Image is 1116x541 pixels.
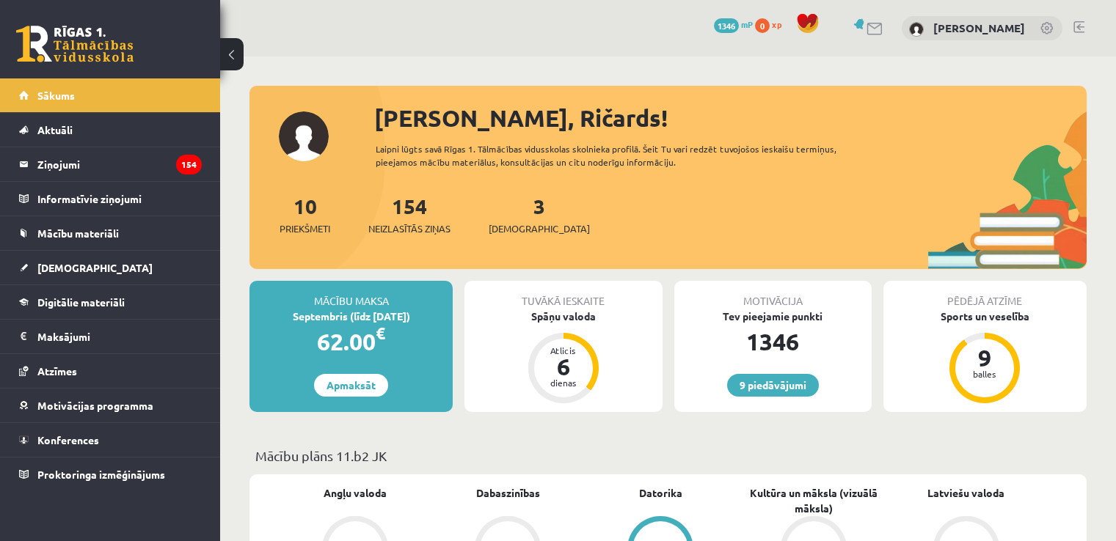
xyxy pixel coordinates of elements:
img: Ričards Millers [909,22,924,37]
div: 1346 [674,324,872,359]
span: Sākums [37,89,75,102]
a: Digitālie materiāli [19,285,202,319]
span: [DEMOGRAPHIC_DATA] [37,261,153,274]
span: Atzīmes [37,364,77,378]
div: dienas [541,378,586,387]
legend: Ziņojumi [37,147,202,181]
div: Atlicis [541,346,586,355]
span: Digitālie materiāli [37,295,125,309]
a: Atzīmes [19,354,202,388]
div: [PERSON_NAME], Ričards! [374,100,1087,136]
div: 6 [541,355,586,378]
a: Datorika [639,485,682,501]
legend: Maksājumi [37,320,202,353]
div: Mācību maksa [249,281,453,309]
a: [DEMOGRAPHIC_DATA] [19,251,202,284]
span: [DEMOGRAPHIC_DATA] [489,221,590,236]
div: Septembris (līdz [DATE]) [249,309,453,324]
a: Ziņojumi154 [19,147,202,181]
div: Sports un veselība [883,309,1087,324]
div: Laipni lūgts savā Rīgas 1. Tālmācības vidusskolas skolnieka profilā. Šeit Tu vari redzēt tuvojošo... [376,142,878,169]
span: € [376,323,385,344]
a: Dabaszinības [476,485,540,501]
a: Konferences [19,423,202,457]
a: Sports un veselība 9 balles [883,309,1087,405]
a: 0 xp [755,18,789,30]
div: Tev pieejamie punkti [674,309,872,324]
p: Mācību plāns 11.b2 JK [255,446,1081,465]
a: [PERSON_NAME] [933,21,1025,35]
span: Aktuāli [37,123,73,136]
span: Konferences [37,433,99,446]
div: 9 [963,346,1007,369]
span: 1346 [714,18,739,33]
a: Kultūra un māksla (vizuālā māksla) [737,485,890,516]
a: Apmaksāt [314,374,388,397]
span: xp [772,18,781,30]
div: 62.00 [249,324,453,359]
a: Angļu valoda [324,485,387,501]
a: Aktuāli [19,113,202,147]
a: Rīgas 1. Tālmācības vidusskola [16,26,134,62]
a: Maksājumi [19,320,202,353]
a: 1346 mP [714,18,753,30]
a: Latviešu valoda [927,485,1004,501]
div: balles [963,369,1007,378]
span: Proktoringa izmēģinājums [37,468,165,481]
div: Motivācija [674,281,872,309]
div: Pēdējā atzīme [883,281,1087,309]
div: Tuvākā ieskaite [464,281,662,309]
a: 154Neizlasītās ziņas [368,193,451,236]
a: Informatīvie ziņojumi [19,182,202,216]
a: Mācību materiāli [19,216,202,250]
a: Proktoringa izmēģinājums [19,457,202,491]
span: Motivācijas programma [37,399,153,412]
a: 9 piedāvājumi [727,374,819,397]
span: 0 [755,18,770,33]
span: Priekšmeti [280,221,330,236]
a: 3[DEMOGRAPHIC_DATA] [489,193,590,236]
a: Spāņu valoda Atlicis 6 dienas [464,309,662,405]
a: 10Priekšmeti [280,193,330,236]
i: 154 [176,155,202,174]
legend: Informatīvie ziņojumi [37,182,202,216]
span: Neizlasītās ziņas [368,221,451,236]
span: Mācību materiāli [37,227,119,240]
a: Sākums [19,78,202,112]
a: Motivācijas programma [19,389,202,422]
span: mP [741,18,753,30]
div: Spāņu valoda [464,309,662,324]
